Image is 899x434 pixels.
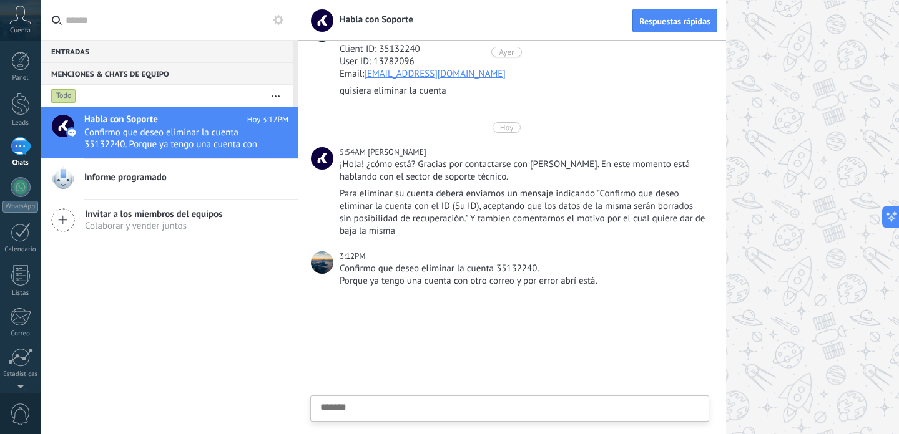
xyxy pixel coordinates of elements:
[85,208,223,220] span: Invitar a los miembros del equipos
[41,62,293,85] div: Menciones & Chats de equipo
[368,147,426,157] span: Jarcy M
[340,85,707,97] div: quisiera eliminar la cuenta
[340,275,707,287] div: Porque ya tengo una cuenta con otro correo y por error abrí está.
[340,55,707,68] div: User ID: 13782096
[340,188,707,238] div: Para eliminar su cuenta deberá enviarnos un mensaje indicando "Confirmo que deseo eliminar la cue...
[340,146,368,158] div: 5:54AM
[340,68,707,80] div: Email:
[41,40,293,62] div: Entradas
[2,246,39,254] div: Calendario
[311,147,333,170] span: Jarcy M
[340,158,707,183] div: ¡Hola! ¿cómo está? Gracias por contactarse con [PERSON_NAME]. En este momento está hablando con e...
[2,330,39,338] div: Correo
[500,122,514,133] div: Hoy
[639,17,710,26] span: Respuestas rápidas
[332,14,413,26] span: Habla con Soporte
[2,289,39,297] div: Listas
[2,74,39,82] div: Panel
[340,250,368,263] div: 3:12PM
[85,220,223,232] span: Colaborar y vender juntos
[2,159,39,167] div: Chats
[311,251,333,274] span: GABRIELA NOVA LONDOÑO
[364,68,506,80] a: [EMAIL_ADDRESS][DOMAIN_NAME]
[41,159,298,199] a: Informe programado
[84,171,167,184] span: Informe programado
[2,119,39,127] div: Leads
[340,263,707,275] div: Confirmo que deseo eliminar la cuenta 35132240.
[247,113,288,126] span: Hoy 3:12PM
[10,27,31,35] span: Cuenta
[2,370,39,379] div: Estadísticas
[51,89,76,104] div: Todo
[41,107,298,158] a: Habla con Soporte Hoy 3:12PM Confirmo que deseo eliminar la cuenta 35132240. Porque ya tengo una ...
[2,201,38,213] div: WhatsApp
[632,9,717,32] button: Respuestas rápidas
[84,113,158,126] span: Habla con Soporte
[340,43,707,55] div: Client ID: 35132240
[84,127,265,150] span: Confirmo que deseo eliminar la cuenta 35132240. Porque ya tengo una cuenta con otro correo y por ...
[499,47,514,57] div: Ayer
